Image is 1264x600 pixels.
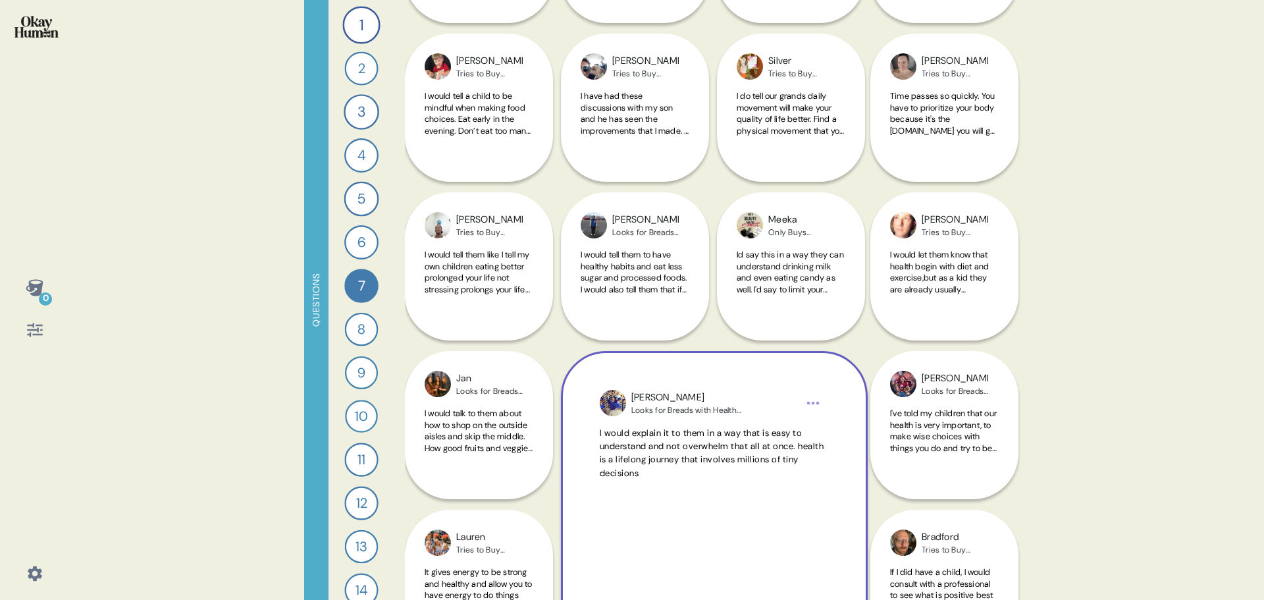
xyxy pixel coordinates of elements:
span: I have had these discussions with my son and he has seen the improvements that I made. It has ins... [581,90,689,194]
span: I do tell our grands daily movement will make your quality of life better. Find a physical moveme... [737,90,844,171]
div: Lauren [456,530,523,545]
span: I would tell them to have healthy habits and eat less sugar and processed foods. I would also tel... [581,249,687,329]
div: [PERSON_NAME] [922,371,988,386]
div: [PERSON_NAME] [631,391,797,405]
div: Tries to Buy Healthier Breads [456,68,523,79]
div: Silver [768,54,835,68]
img: profilepic_9738297482940574.jpg [425,212,451,238]
img: profilepic_24551866874502136.jpg [890,371,916,397]
div: 12 [344,486,378,520]
span: I've told my children that our health is very important, to make wise choices with things you do ... [890,408,997,488]
div: Looks for Breads with Health Benefits/Functions [456,386,523,396]
div: Tries to Buy Healthier Breads [922,227,988,238]
div: [PERSON_NAME] [922,213,988,227]
div: 6 [344,225,379,259]
div: [PERSON_NAME] [612,54,679,68]
div: [PERSON_NAME] [612,213,679,227]
div: 2 [344,51,378,85]
div: [PERSON_NAME] [922,54,988,68]
span: Id say this in a way they can understand drinking milk and even eating candy as well. I'd say to ... [737,249,844,329]
img: okayhuman.3b1b6348.png [14,16,59,38]
div: Looks for Breads with Health Benefits/Functions [922,386,988,396]
div: 9 [345,356,378,389]
div: Tries to Buy Healthier Breads [922,545,988,555]
span: I would let them know that health begin with diet and exercise,but as a kid they are already usua... [890,249,993,329]
div: 7 [344,269,379,303]
div: Tries to Buy Healthier Breads [768,68,835,79]
div: [PERSON_NAME] [456,213,523,227]
div: Tries to Buy Healthier Breads [456,227,523,238]
div: Looks for Breads with Health Benefits/Functions [631,405,797,416]
div: Tries to Buy Healthier Breads [612,68,679,79]
img: profilepic_24823183927265296.jpg [581,212,607,238]
img: profilepic_24690970043867681.jpg [425,53,451,80]
img: profilepic_31391893007124845.jpg [737,53,763,80]
div: 8 [345,313,379,346]
span: I would talk to them about how to shop on the outside aisles and skip the middle. How good fruits... [425,408,533,488]
div: Tries to Buy Healthier Breads [922,68,988,79]
img: profilepic_24803815142544734.jpg [425,530,451,556]
img: profilepic_24742744825363557.jpg [890,53,916,80]
img: profilepic_24714479828195993.jpg [581,53,607,80]
div: 13 [345,530,379,564]
div: Tries to Buy Healthier Breads [456,545,523,555]
div: 4 [344,138,379,173]
div: Jan [456,371,523,386]
div: 0 [39,292,52,306]
img: profilepic_24283126628022375.jpg [737,212,763,238]
span: I would tell a child to be mindful when making food choices. Eat early in the evening. Don’t eat ... [425,90,531,182]
img: profilepic_24346287071689221.jpg [890,530,916,556]
div: 10 [345,400,378,433]
div: [PERSON_NAME] [456,54,523,68]
span: I would tell them like I tell my own children eating better prolonged your life not stressing pro... [425,249,530,341]
div: Only Buys Healthy/Premium Breads [768,227,835,238]
img: profilepic_9100061146772976.jpg [890,212,916,238]
div: 1 [342,6,380,43]
img: profilepic_24322581190695702.jpg [425,371,451,397]
img: profilepic_9598738550188452.jpg [600,390,626,416]
div: 5 [344,182,379,217]
div: 3 [344,94,379,130]
div: Looks for Breads with Health Benefits/Functions [612,227,679,238]
div: Bradford [922,530,988,545]
span: I would explain it to them in a way that is easy to understand and not overwhelm that all at once... [600,427,824,479]
span: Time passes so quickly. You have to prioritize your body because it's the [DOMAIN_NAME] you will ... [890,90,997,182]
div: 11 [344,443,378,476]
div: Meeka [768,213,835,227]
